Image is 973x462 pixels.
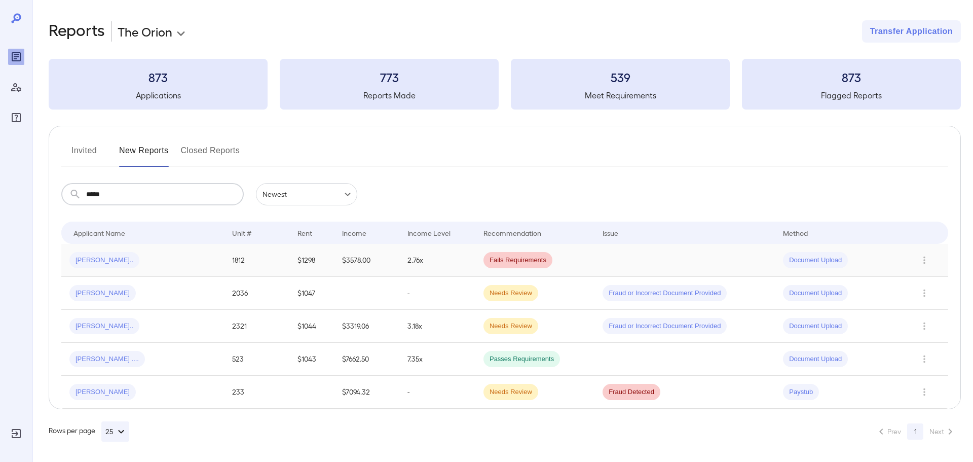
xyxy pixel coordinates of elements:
h3: 539 [511,69,730,85]
button: 25 [101,421,129,442]
div: Recommendation [483,227,541,239]
span: Document Upload [783,322,848,331]
h3: 873 [49,69,268,85]
button: Row Actions [916,318,932,334]
td: $1044 [289,310,334,343]
div: Applicant Name [73,227,125,239]
span: [PERSON_NAME] [69,289,136,298]
td: 523 [224,343,289,376]
div: Unit # [232,227,251,239]
button: New Reports [119,143,169,167]
div: Manage Users [8,79,24,95]
span: Document Upload [783,256,848,265]
h5: Applications [49,89,268,101]
td: 7.35x [399,343,475,376]
button: Row Actions [916,351,932,367]
h3: 773 [280,69,499,85]
span: Fails Requirements [483,256,552,265]
button: page 1 [907,423,923,440]
td: 233 [224,376,289,409]
td: $7094.32 [334,376,399,409]
td: 2.76x [399,244,475,277]
td: 1812 [224,244,289,277]
span: Needs Review [483,322,538,331]
h3: 873 [742,69,961,85]
span: Needs Review [483,289,538,298]
td: $1298 [289,244,334,277]
h5: Reports Made [280,89,499,101]
button: Row Actions [916,384,932,400]
button: Closed Reports [181,143,240,167]
span: [PERSON_NAME] .... [69,354,145,364]
div: Income [342,227,366,239]
h2: Reports [49,20,105,43]
span: [PERSON_NAME] [69,387,136,397]
span: Passes Requirements [483,354,560,364]
summary: 873Applications773Reports Made539Meet Requirements873Flagged Reports [49,59,961,110]
span: [PERSON_NAME].. [69,256,139,265]
span: Fraud Detected [603,387,660,397]
div: FAQ [8,110,24,126]
td: $1047 [289,277,334,310]
span: Document Upload [783,354,848,364]
td: - [399,376,475,409]
td: 3.18x [399,310,475,343]
td: $1043 [289,343,334,376]
nav: pagination navigation [871,423,961,440]
td: $7662.50 [334,343,399,376]
div: Rows per page [49,421,129,442]
div: Issue [603,227,619,239]
span: Fraud or Incorrect Document Provided [603,322,727,331]
span: Paystub [783,387,819,397]
td: $3319.06 [334,310,399,343]
div: Rent [297,227,314,239]
button: Row Actions [916,285,932,301]
span: [PERSON_NAME].. [69,322,139,331]
button: Invited [61,143,107,167]
div: Log Out [8,425,24,442]
div: Method [783,227,808,239]
span: Document Upload [783,289,848,298]
div: Reports [8,49,24,65]
p: The Orion [118,23,172,40]
td: $3578.00 [334,244,399,277]
div: Income Level [407,227,451,239]
span: Fraud or Incorrect Document Provided [603,289,727,298]
td: 2036 [224,277,289,310]
td: - [399,277,475,310]
h5: Meet Requirements [511,89,730,101]
button: Transfer Application [862,20,961,43]
td: 2321 [224,310,289,343]
h5: Flagged Reports [742,89,961,101]
button: Row Actions [916,252,932,268]
div: Newest [256,183,357,205]
span: Needs Review [483,387,538,397]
